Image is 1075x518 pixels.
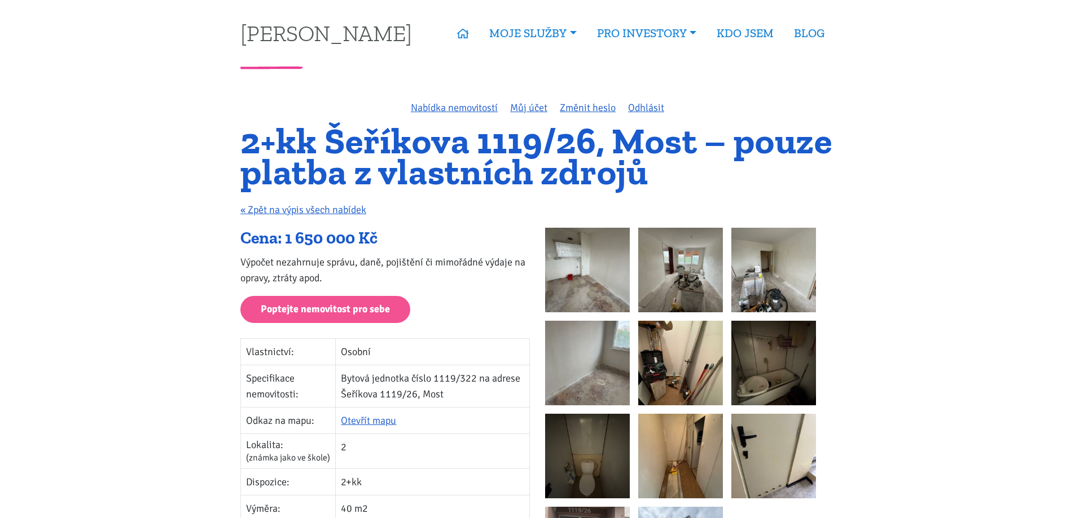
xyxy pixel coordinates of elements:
[510,101,547,114] a: Můj účet
[240,228,530,249] div: Cena: 1 650 000 Kč
[241,469,336,495] td: Dispozice:
[241,434,336,469] td: Lokalita:
[240,22,412,44] a: [PERSON_NAME]
[707,20,784,46] a: KDO JSEM
[241,339,336,365] td: Vlastnictví:
[336,365,530,408] td: Bytová jednotka číslo 1119/322 na adrese Šeříkova 1119/26, Most
[336,339,530,365] td: Osobní
[628,101,664,114] a: Odhlásit
[341,414,396,427] a: Otevřít mapu
[587,20,707,46] a: PRO INVESTORY
[246,452,330,463] span: (známka jako ve škole)
[336,434,530,469] td: 2
[241,408,336,434] td: Odkaz na mapu:
[336,469,530,495] td: 2+kk
[560,101,616,114] a: Změnit heslo
[240,126,835,187] h1: 2+kk Šeříkova 1119/26, Most – pouze platba z vlastních zdrojů
[240,203,366,216] a: « Zpět na výpis všech nabídek
[411,101,498,114] a: Nabídka nemovitostí
[240,296,410,324] a: Poptejte nemovitost pro sebe
[784,20,835,46] a: BLOG
[240,254,530,286] p: Výpočet nezahrnuje správu, daně, pojištění či mimořádné výdaje na opravy, ztráty apod.
[479,20,586,46] a: MOJE SLUŽBY
[241,365,336,408] td: Specifikace nemovitosti:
